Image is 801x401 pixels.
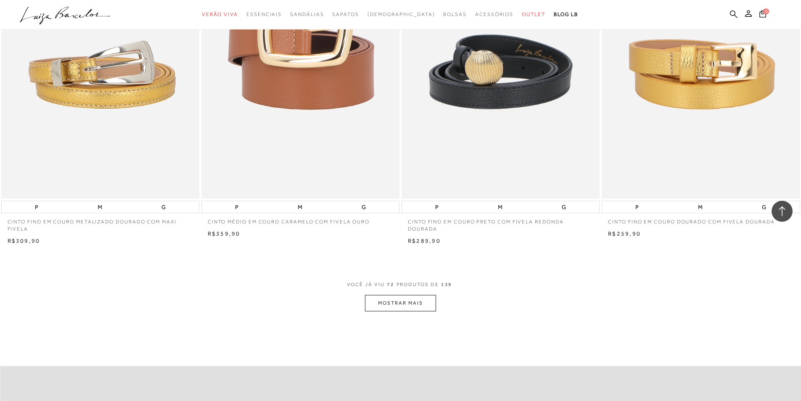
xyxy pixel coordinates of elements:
[208,230,241,237] span: R$359,90
[757,9,769,21] button: 0
[495,201,505,213] button: M
[559,201,568,213] button: G
[1,213,199,233] a: CINTO FINO EM COURO METALIZADO DOURADO COM MAXI FIVELA
[402,213,600,233] a: CINTO FINO EM COURO PRETO COM FIVELA REDONDA DOURADA
[387,281,394,287] span: 72
[475,11,513,17] span: Acessórios
[443,11,467,17] span: Bolsas
[201,213,399,226] a: CINTO MÉDIO EM COURO CARAMELO COM FIVELA OURO
[290,7,324,22] a: noSubCategoriesText
[359,201,368,213] button: G
[295,201,305,213] button: M
[233,201,241,213] button: P
[441,281,452,287] span: 139
[759,201,769,213] button: G
[290,11,324,17] span: Sandálias
[367,11,435,17] span: [DEMOGRAPHIC_DATA]
[522,11,545,17] span: Outlet
[202,7,238,22] a: noSubCategoriesText
[522,7,545,22] a: noSubCategoriesText
[367,7,435,22] a: noSubCategoriesText
[246,11,282,17] span: Essenciais
[433,201,441,213] button: P
[246,7,282,22] a: noSubCategoriesText
[8,237,40,244] span: R$309,90
[602,213,800,226] a: CINTO FINO EM COURO DOURADO COM FIVELA DOURADA
[365,295,436,311] button: MOSTRAR MAIS
[332,7,359,22] a: noSubCategoriesText
[633,201,641,213] button: P
[32,201,41,213] button: P
[332,11,359,17] span: Sapatos
[95,201,105,213] button: M
[159,201,168,213] button: G
[763,8,769,14] span: 0
[202,11,238,17] span: Verão Viva
[695,201,705,213] button: M
[554,7,578,22] a: BLOG LB
[554,11,578,17] span: BLOG LB
[347,281,455,287] span: VOCÊ JÁ VIU PRODUTOS DE
[408,237,441,244] span: R$289,90
[608,230,641,237] span: R$259,90
[443,7,467,22] a: noSubCategoriesText
[475,7,513,22] a: noSubCategoriesText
